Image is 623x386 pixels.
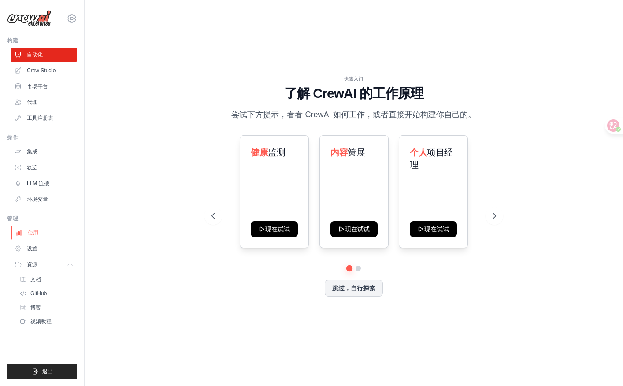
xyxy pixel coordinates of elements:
img: Logo [7,10,51,27]
div: 聊天小组件 [579,344,623,386]
a: 工具注册表 [11,111,77,125]
button: 现在试试 [330,221,378,237]
font: 轨迹 [27,164,37,171]
iframe: Chat Widget [579,344,623,386]
font: 跳过，自行探索 [332,285,375,292]
a: 视频教程 [16,315,77,328]
a: 使用 [11,226,78,240]
span: 内容 [330,148,348,157]
font: 资源 [27,261,37,267]
font: 博客 [30,304,41,311]
font: LLM 连接 [27,180,49,186]
a: 环境变量 [11,192,77,206]
font: 现在试试 [425,226,449,233]
span: 健康 [251,148,268,157]
font: 快速入门 [344,76,363,81]
span: 个人 [410,148,427,157]
a: LLM 连接 [11,176,77,190]
a: Crew Studio [11,63,77,78]
span: 监测 [268,148,285,157]
font: 文档 [30,276,41,282]
font: 现在试试 [265,226,290,233]
font: 自动化 [27,52,43,58]
a: 文档 [16,273,77,286]
font: 市场平台 [27,83,48,89]
font: 构建 [7,37,18,44]
font: 集成 [27,148,37,155]
button: 退出 [7,364,77,379]
button: 跳过，自行探索 [325,280,383,297]
button: 现在试试 [410,221,457,237]
font: 工具注册表 [27,115,53,121]
font: 设置 [27,245,37,252]
button: 资源 [11,257,77,271]
font: 退出 [42,368,53,375]
font: 操作 [7,134,18,141]
font: 尝试下方提示，看看 CrewAI 如何工作，或者直接开始构建你自己的。 [231,110,476,119]
a: 集成 [11,145,77,159]
a: GitHub [16,287,77,300]
span: 项目经理 [410,148,453,170]
span: 策展 [348,148,365,157]
a: 自动化 [11,48,77,62]
button: 现在试试 [251,221,298,237]
font: 现在试试 [345,226,370,233]
span: GitHub [30,290,47,297]
a: 博客 [16,301,77,314]
font: 代理 [27,99,37,105]
font: 使用 [28,230,38,236]
font: 环境变量 [27,196,48,202]
a: 市场平台 [11,79,77,93]
font: 视频教程 [30,319,52,325]
font: 管理 [7,215,18,222]
font: 了解 CrewAI 的工作原理 [284,86,424,100]
a: 代理 [11,95,77,109]
a: 轨迹 [11,160,77,174]
a: 设置 [11,241,77,256]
